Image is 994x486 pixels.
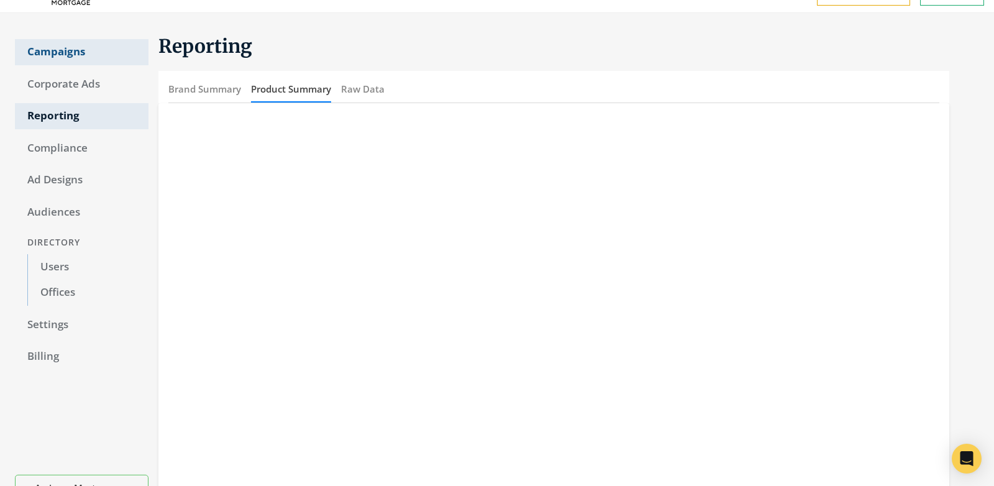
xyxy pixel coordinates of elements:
[15,167,148,193] a: Ad Designs
[341,76,385,103] button: Raw Data
[251,76,331,103] button: Product Summary
[15,344,148,370] a: Billing
[15,199,148,226] a: Audiences
[15,71,148,98] a: Corporate Ads
[952,444,982,474] div: Open Intercom Messenger
[15,231,148,254] div: Directory
[27,254,148,280] a: Users
[15,39,148,65] a: Campaigns
[158,34,949,58] h1: Reporting
[15,135,148,162] a: Compliance
[15,103,148,129] a: Reporting
[15,312,148,338] a: Settings
[168,76,241,103] button: Brand Summary
[27,280,148,306] a: Offices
